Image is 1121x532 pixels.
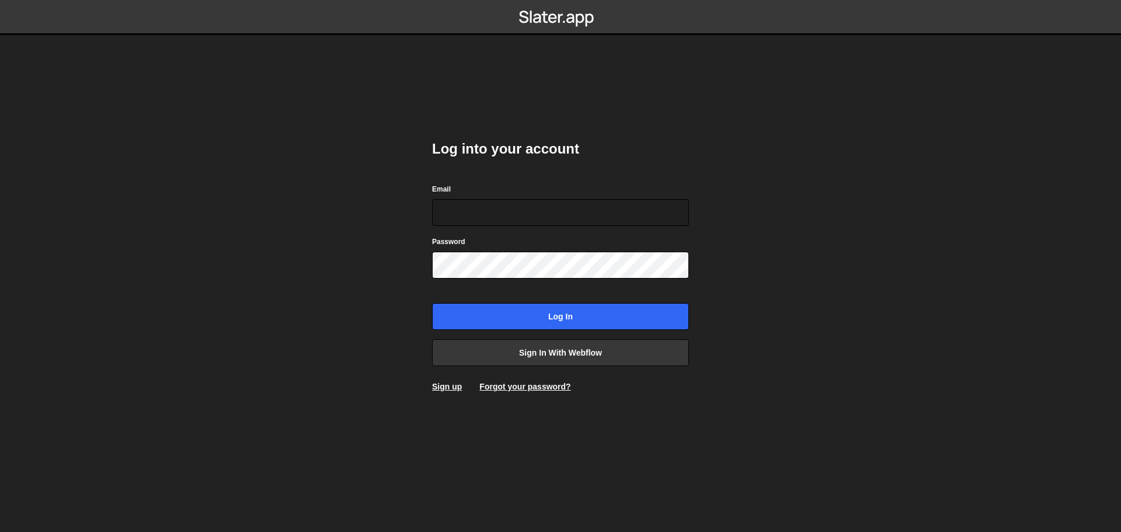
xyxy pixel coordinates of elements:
[432,236,465,248] label: Password
[432,183,451,195] label: Email
[432,382,462,391] a: Sign up
[479,382,570,391] a: Forgot your password?
[432,140,689,158] h2: Log into your account
[432,339,689,366] a: Sign in with Webflow
[432,303,689,330] input: Log in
